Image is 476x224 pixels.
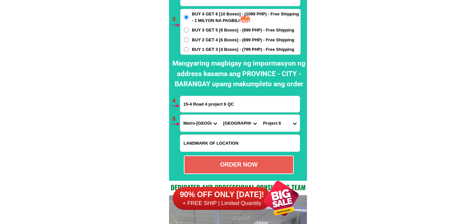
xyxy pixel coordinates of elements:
[192,11,300,24] span: BUY 4 GET 6 [10 Boxes] - (1099 PHP) - Free Shipping - 1 MILYON NA PAGBILI
[180,96,300,112] input: Input address
[169,182,307,192] h2: Dedicated and professional consulting team
[184,28,189,32] input: BUY 3 GET 5 [8 Boxes] - (999 PHP) - Free Shipping
[172,15,180,24] h6: 3
[184,47,189,52] input: BUY 1 GET 3 [4 Boxes] - (799 PHP) - Free Shipping
[192,37,294,43] span: BUY 2 GET 4 [6 Boxes] - (899 PHP) - Free Shipping
[173,200,271,207] h6: + FREE SHIP | Limited Quantily
[173,190,271,200] h6: 90% OFF ONLY [DATE]!
[192,46,294,53] span: BUY 1 GET 3 [4 Boxes] - (799 PHP) - Free Shipping
[184,37,189,42] input: BUY 2 GET 4 [6 Boxes] - (899 PHP) - Free Shipping
[180,115,220,132] select: Select province
[184,15,189,20] input: BUY 4 GET 6 [10 Boxes] - (1099 PHP) - Free Shipping - 1 MILYON NA PAGBILI
[172,115,180,123] h6: 5
[172,97,180,105] h6: 4
[220,115,260,132] select: Select district
[184,160,293,169] div: ORDER NOW
[192,27,294,33] span: BUY 3 GET 5 [8 Boxes] - (999 PHP) - Free Shipping
[260,115,299,132] select: Select commune
[180,135,300,152] input: Input LANDMARKOFLOCATION
[171,58,307,90] h2: Mangyaring magbigay ng impormasyon ng address kasama ang PROVINCE - CITY - BARANGAY upang makumpl...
